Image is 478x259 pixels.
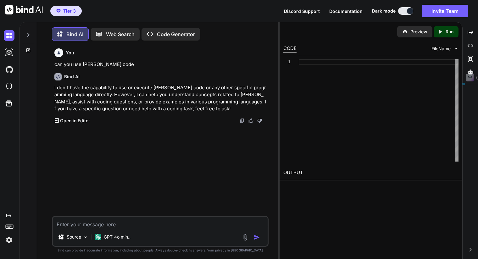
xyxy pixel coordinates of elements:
[422,5,468,17] button: Invite Team
[5,5,43,14] img: Bind AI
[283,59,291,65] div: 1
[63,8,76,14] span: Tier 3
[95,234,101,240] img: GPT-4o mini
[240,118,245,123] img: copy
[52,248,269,253] p: Bind can provide inaccurate information, including about people. Always double-check its answers....
[372,8,396,14] span: Dark mode
[4,234,14,245] img: settings
[64,74,80,80] h6: Bind AI
[54,84,267,113] p: I don't have the capability to use or execute [PERSON_NAME] code or any other specific programmin...
[4,47,14,58] img: darkAi-studio
[54,61,267,68] p: can you use [PERSON_NAME] code
[104,234,131,240] p: GPT-4o min..
[254,234,260,240] img: icon
[280,165,462,180] h2: OUTPUT
[257,118,262,123] img: dislike
[431,46,451,52] span: FileName
[283,45,297,52] div: CODE
[67,234,81,240] p: Source
[66,30,83,38] p: Bind AI
[4,81,14,92] img: cloudideIcon
[4,64,14,75] img: githubDark
[410,29,427,35] p: Preview
[157,30,195,38] p: Code Generator
[4,30,14,41] img: darkChat
[284,8,320,14] button: Discord Support
[106,30,135,38] p: Web Search
[329,8,363,14] button: Documentation
[242,234,249,241] img: attachment
[50,6,82,16] button: premiumTier 3
[453,46,459,51] img: chevron down
[402,29,408,35] img: preview
[248,118,253,123] img: like
[66,50,74,56] h6: You
[56,9,61,13] img: premium
[60,118,90,124] p: Open in Editor
[446,29,453,35] p: Run
[83,234,88,240] img: Pick Models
